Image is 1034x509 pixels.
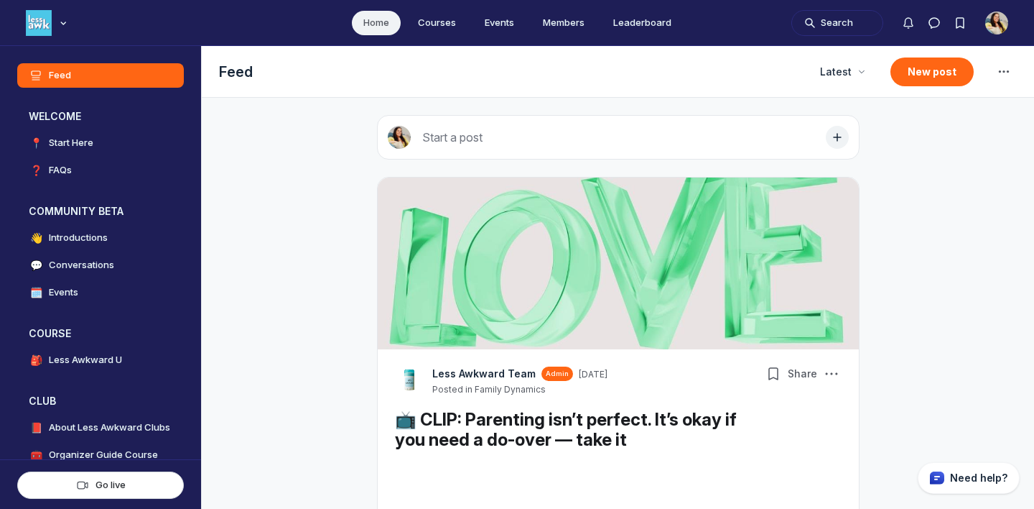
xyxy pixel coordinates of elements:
img: Less Awkward Hub logo [26,10,52,36]
header: Page Header [202,46,1034,98]
a: View Less Awkward Team profile [432,367,536,381]
button: Bookmarks [763,364,783,384]
h3: WELCOME [29,109,81,124]
button: CLUBCollapse space [17,390,184,413]
a: 📕About Less Awkward Clubs [17,416,184,440]
span: Admin [546,369,569,379]
h4: Conversations [49,258,114,272]
h4: Organizer Guide Course [49,448,158,462]
span: 💬 [29,258,43,272]
a: 💬Conversations [17,253,184,278]
button: Notifications [895,10,921,36]
p: Need help? [950,471,1007,485]
button: Share [785,364,820,384]
a: ❓FAQs [17,158,184,183]
a: 📍Start Here [17,131,184,155]
button: Direct messages [921,10,947,36]
h4: FAQs [49,163,72,178]
button: COMMUNITY BETACollapse space [17,200,184,223]
span: Start a post [422,130,483,145]
a: Home [352,11,401,35]
span: 🗓️ [29,285,43,300]
button: Post actions [821,364,842,384]
a: Leaderboard [602,11,683,35]
a: 👋Introductions [17,226,184,250]
span: 🎒 [29,353,43,367]
button: Search [791,10,883,36]
button: Circle support widget [918,462,1020,494]
span: ❓ [29,163,43,178]
button: New post [890,58,974,86]
span: 👋 [29,231,43,245]
a: View Less Awkward Team profile [395,367,424,395]
a: Events [473,11,526,35]
button: View Less Awkward Team profileAdmin[DATE]Posted in Family Dynamics [432,367,607,395]
a: 🎒Less Awkward U [17,348,184,372]
button: COURSECollapse space [17,322,184,345]
svg: Feed settings [995,63,1012,81]
span: 🧰 [29,448,43,462]
span: Latest [820,65,852,79]
img: post cover image [378,178,859,349]
span: Share [788,367,817,381]
h4: Feed [49,68,71,83]
button: WELCOMECollapse space [17,105,184,128]
a: [DATE] [579,369,607,380]
button: Start a post [377,115,860,160]
h4: Start Here [49,136,93,150]
h4: About Less Awkward Clubs [49,421,170,435]
span: 📍 [29,136,43,150]
h4: Less Awkward U [49,353,122,367]
h3: COURSE [29,326,71,341]
a: 📺 CLIP: Parenting isn’t perfect. It’s okay if you need a do-over — take it [395,409,737,450]
a: 🗓️Events [17,280,184,305]
button: Latest [811,59,873,85]
a: Feed [17,63,184,88]
button: Go live [17,472,184,499]
button: Posted in Family Dynamics [432,384,546,395]
h4: Events [49,285,78,300]
a: 🧰Organizer Guide Course [17,443,184,467]
h3: COMMUNITY BETA [29,204,124,219]
div: Go live [29,478,172,492]
a: Courses [406,11,467,35]
button: Less Awkward Hub logo [26,9,70,37]
h3: CLUB [29,394,56,408]
button: Feed settings [991,59,1017,85]
a: Members [531,11,596,35]
button: Bookmarks [947,10,973,36]
button: User menu options [985,12,1008,35]
h1: Feed [219,62,800,82]
h4: Introductions [49,231,108,245]
span: 📕 [29,421,43,435]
